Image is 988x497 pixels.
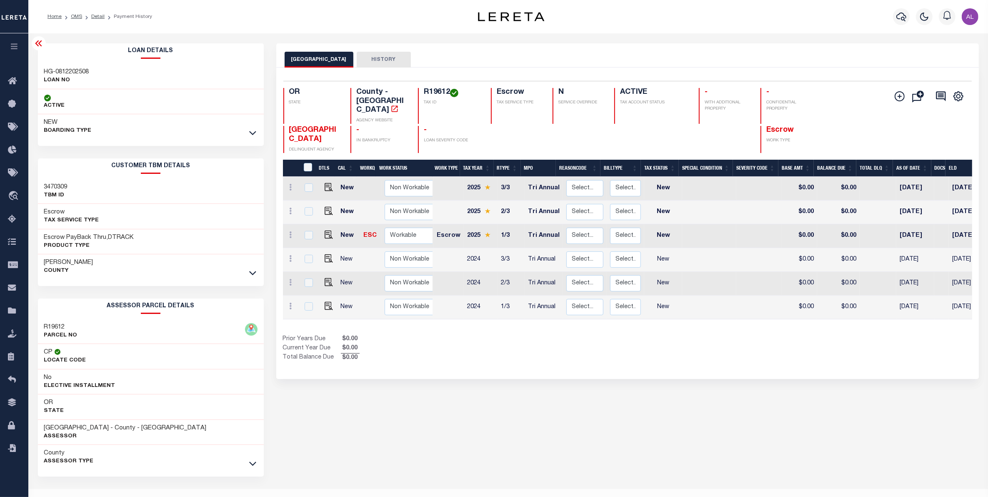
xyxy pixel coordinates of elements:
[71,14,82,19] a: OMS
[337,201,360,224] td: New
[44,323,78,331] h3: R19612
[679,160,733,177] th: Special Condition: activate to sort column ascending
[778,160,814,177] th: Base Amt: activate to sort column ascending
[556,160,600,177] th: ReasonCode: activate to sort column ascending
[949,224,984,248] td: [DATE]
[44,127,92,135] p: BOARDING TYPE
[644,224,682,248] td: New
[44,457,94,466] p: Assessor Type
[766,138,818,144] p: WORK TYPE
[44,449,94,457] h3: County
[896,224,934,248] td: [DATE]
[485,232,490,238] img: Star.svg
[766,126,794,134] span: Escrow
[424,138,481,144] p: LOAN SEVERITY CODE
[525,224,563,248] td: Tri Annual
[766,100,818,112] p: CONFIDENTIAL PROPERTY
[485,185,490,190] img: Star.svg
[814,160,856,177] th: Balance Due: activate to sort column ascending
[949,201,984,224] td: [DATE]
[337,177,360,201] td: New
[283,335,341,344] td: Prior Years Due
[641,160,679,177] th: Tax Status: activate to sort column ascending
[289,100,341,106] p: STATE
[817,248,860,272] td: $0.00
[817,224,860,248] td: $0.00
[289,88,341,97] h4: OR
[44,68,89,76] h3: HG-0812202508
[705,88,708,96] span: -
[498,272,525,296] td: 2/3
[44,242,134,250] p: Product Type
[341,354,360,363] span: $0.00
[817,296,860,319] td: $0.00
[485,208,490,214] img: Star.svg
[285,52,353,68] button: [GEOGRAPHIC_DATA]
[817,177,860,201] td: $0.00
[432,160,460,177] th: Work Type
[949,272,984,296] td: [DATE]
[498,177,525,201] td: 3/3
[782,177,817,201] td: $0.00
[44,191,68,200] p: TBM ID
[44,432,207,441] p: Assessor
[335,160,357,177] th: CAL: activate to sort column ascending
[38,43,264,59] h2: Loan Details
[782,201,817,224] td: $0.00
[558,88,604,97] h4: N
[289,126,337,143] span: [GEOGRAPHIC_DATA]
[896,201,934,224] td: [DATE]
[766,88,769,96] span: -
[945,160,983,177] th: ELD: activate to sort column ascending
[44,233,134,242] h3: Escrow PayBack Thru,DTRACK
[494,160,521,177] th: RType: activate to sort column ascending
[498,201,525,224] td: 2/3
[38,299,264,314] h2: ASSESSOR PARCEL DETAILS
[424,126,427,134] span: -
[38,158,264,174] h2: CUSTOMER TBM DETAILS
[341,344,360,353] span: $0.00
[315,160,335,177] th: DTLS
[498,248,525,272] td: 3/3
[525,296,563,319] td: Tri Annual
[464,224,498,248] td: 2025
[856,160,893,177] th: Total DLQ: activate to sort column ascending
[283,160,299,177] th: &nbsp;&nbsp;&nbsp;&nbsp;&nbsp;&nbsp;&nbsp;&nbsp;&nbsp;&nbsp;
[44,208,99,216] h3: Escrow
[337,224,360,248] td: New
[644,296,682,319] td: New
[356,126,359,134] span: -
[283,353,341,362] td: Total Balance Due
[525,201,563,224] td: Tri Annual
[464,272,498,296] td: 2024
[357,160,376,177] th: WorkQ
[44,331,78,340] p: PARCEL NO
[931,160,946,177] th: Docs
[48,14,62,19] a: Home
[817,272,860,296] td: $0.00
[644,177,682,201] td: New
[44,216,99,225] p: Tax Service Type
[949,296,984,319] td: [DATE]
[341,335,360,344] span: $0.00
[644,272,682,296] td: New
[782,248,817,272] td: $0.00
[337,272,360,296] td: New
[44,267,93,275] p: County
[782,224,817,248] td: $0.00
[464,177,498,201] td: 2025
[44,382,115,390] p: Elective Installment
[433,224,464,248] td: Escrow
[376,160,433,177] th: Work Status
[962,8,978,25] img: svg+xml;base64,PHN2ZyB4bWxucz0iaHR0cDovL3d3dy53My5vcmcvMjAwMC9zdmciIHBvaW50ZXItZXZlbnRzPSJub25lIi...
[44,118,92,127] h3: NEW
[44,76,89,85] p: LOAN NO
[525,272,563,296] td: Tri Annual
[705,100,750,112] p: WITH ADDITIONAL PROPERTY
[620,100,689,106] p: TAX ACCOUNT STATUS
[896,272,934,296] td: [DATE]
[44,102,65,110] p: ACTIVE
[363,233,377,238] a: ESC
[949,248,984,272] td: [DATE]
[299,160,316,177] th: &nbsp;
